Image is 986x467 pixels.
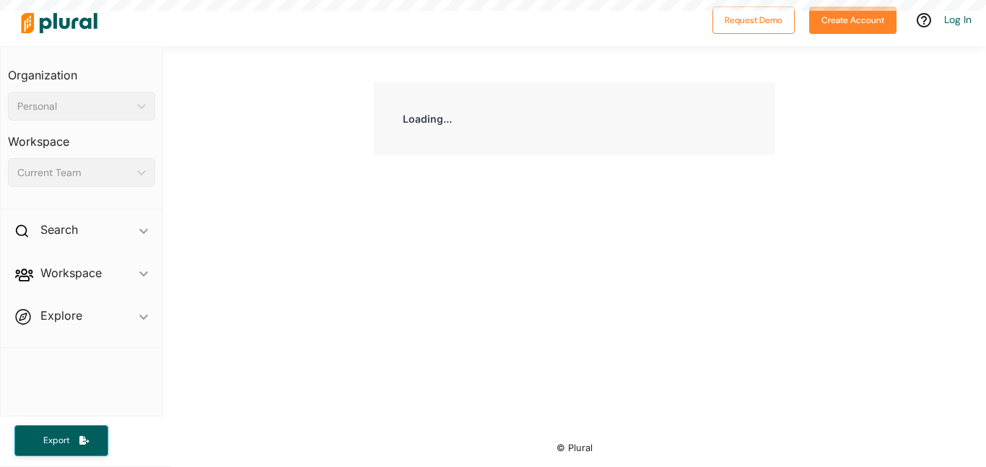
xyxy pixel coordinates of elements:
[712,6,795,34] button: Request Demo
[557,442,593,453] small: © Plural
[17,99,131,114] div: Personal
[809,12,896,27] a: Create Account
[944,13,972,26] a: Log In
[8,121,155,152] h3: Workspace
[40,222,78,237] h2: Search
[33,435,79,447] span: Export
[712,12,795,27] a: Request Demo
[809,6,896,34] button: Create Account
[374,82,775,155] div: Loading...
[17,165,131,180] div: Current Team
[8,54,155,86] h3: Organization
[14,425,108,456] button: Export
